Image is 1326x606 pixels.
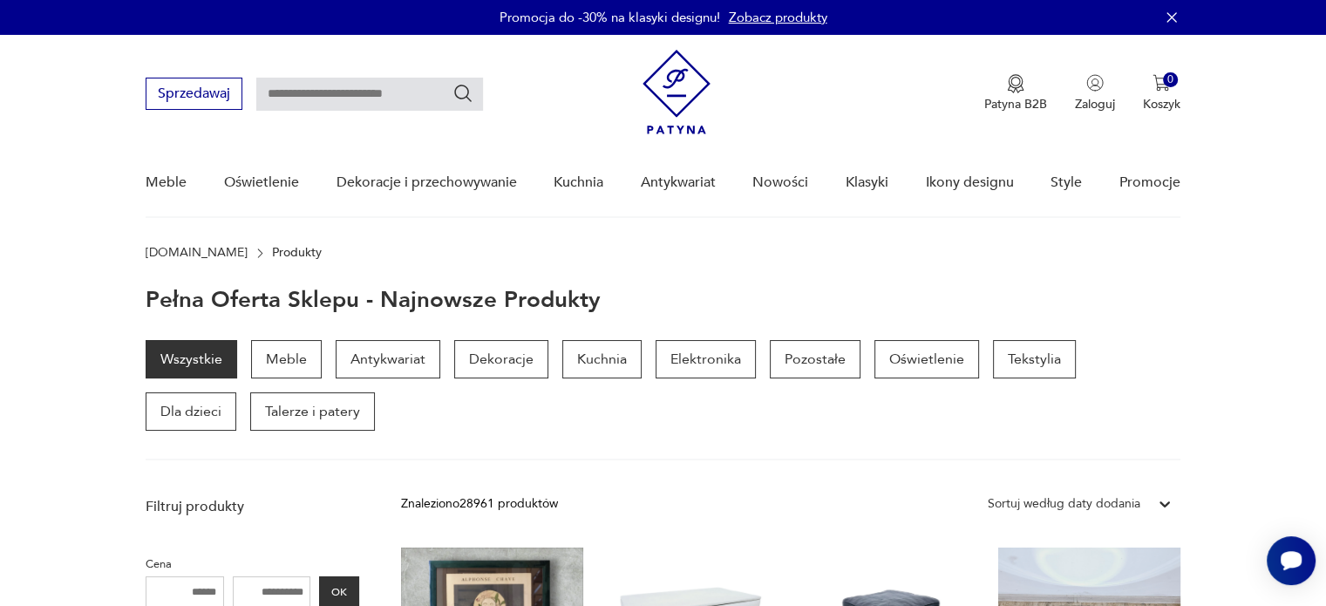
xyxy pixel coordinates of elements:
img: Ikona koszyka [1153,74,1170,92]
a: Promocje [1119,149,1180,216]
a: Nowości [752,149,808,216]
p: Patyna B2B [984,96,1047,112]
a: Dla dzieci [146,392,236,431]
a: Antykwariat [336,340,440,378]
button: 0Koszyk [1143,74,1180,112]
p: Zaloguj [1075,96,1115,112]
a: Meble [146,149,187,216]
a: Zobacz produkty [729,9,827,26]
iframe: Smartsupp widget button [1267,536,1316,585]
button: Patyna B2B [984,74,1047,112]
a: Ikony designu [925,149,1013,216]
img: Patyna - sklep z meblami i dekoracjami vintage [643,50,711,134]
p: Koszyk [1143,96,1180,112]
a: Kuchnia [554,149,603,216]
a: [DOMAIN_NAME] [146,246,248,260]
a: Antykwariat [641,149,716,216]
button: Zaloguj [1075,74,1115,112]
a: Talerze i patery [250,392,375,431]
a: Elektronika [656,340,756,378]
img: Ikonka użytkownika [1086,74,1104,92]
a: Pozostałe [770,340,860,378]
div: Znaleziono 28961 produktów [401,494,558,514]
button: Sprzedawaj [146,78,242,110]
div: Sortuj według daty dodania [988,494,1140,514]
p: Filtruj produkty [146,497,359,516]
div: 0 [1163,72,1178,87]
a: Style [1051,149,1082,216]
img: Ikona medalu [1007,74,1024,93]
a: Dekoracje i przechowywanie [336,149,516,216]
h1: Pełna oferta sklepu - najnowsze produkty [146,288,601,312]
a: Wszystkie [146,340,237,378]
a: Sprzedawaj [146,89,242,101]
a: Ikona medaluPatyna B2B [984,74,1047,112]
a: Klasyki [846,149,888,216]
a: Dekoracje [454,340,548,378]
p: Promocja do -30% na klasyki designu! [500,9,720,26]
a: Oświetlenie [874,340,979,378]
a: Tekstylia [993,340,1076,378]
a: Kuchnia [562,340,642,378]
button: Szukaj [452,83,473,104]
a: Oświetlenie [224,149,299,216]
p: Cena [146,555,359,574]
p: Produkty [272,246,322,260]
a: Meble [251,340,322,378]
